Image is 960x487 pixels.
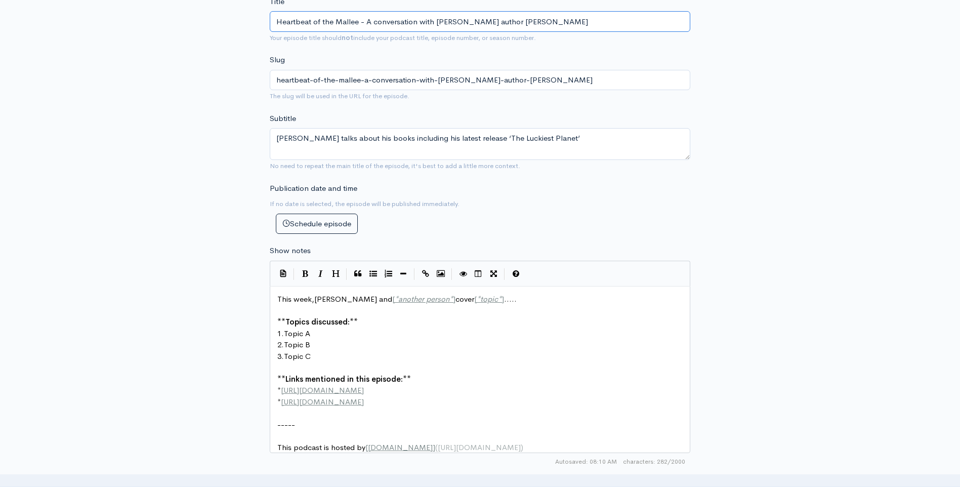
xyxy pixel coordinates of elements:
span: 1. [277,329,284,338]
span: Topics discussed: [285,317,350,327]
small: The slug will be used in the URL for the episode. [270,92,409,100]
i: | [294,268,295,280]
button: Create Link [418,266,433,281]
button: Quote [350,266,365,281]
button: Schedule episode [276,214,358,234]
span: 282/2000 [623,457,685,466]
span: 3. [277,351,284,361]
span: [ [392,294,395,304]
label: Subtitle [270,113,296,125]
label: Publication date and time [270,183,357,194]
span: [URL][DOMAIN_NAME] [438,442,521,452]
button: Insert Horizontal Line [396,266,411,281]
span: [ [474,294,477,304]
button: Heading [328,266,343,281]
span: Topic C [284,351,311,361]
small: If no date is selected, the episode will be published immediately. [270,199,460,208]
i: | [504,268,505,280]
button: Insert Image [433,266,448,281]
label: Show notes [270,245,311,257]
span: 2. [277,340,284,349]
label: Slug [270,54,285,66]
button: Insert Show Notes Template [275,266,290,281]
span: Autosaved: 08:10 AM [555,457,617,466]
button: Numbered List [381,266,396,281]
span: Links mentioned in this episode: [285,374,403,384]
button: Bold [298,266,313,281]
span: Topic A [284,329,310,338]
span: another person [398,294,449,304]
span: ( [435,442,438,452]
span: Topic B [284,340,310,349]
span: [ [365,442,368,452]
span: ----- [277,420,295,429]
span: ) [521,442,523,452]
small: Your episode title should include your podcast title, episode number, or season number. [270,33,536,42]
i: | [414,268,415,280]
i: | [346,268,347,280]
span: This podcast is hosted by [277,442,523,452]
span: This week,[PERSON_NAME] and cover ..... [277,294,517,304]
span: [DOMAIN_NAME] [368,442,433,452]
button: Toggle Fullscreen [486,266,501,281]
button: Italic [313,266,328,281]
button: Markdown Guide [508,266,523,281]
small: No need to repeat the main title of the episode, it's best to add a little more context. [270,161,520,170]
span: [URL][DOMAIN_NAME] [281,385,364,395]
span: topic [480,294,498,304]
button: Toggle Side by Side [471,266,486,281]
span: [URL][DOMAIN_NAME] [281,397,364,407]
span: ] [502,294,504,304]
strong: not [342,33,353,42]
span: ] [433,442,435,452]
span: ] [453,294,455,304]
i: | [451,268,452,280]
button: Generic List [365,266,381,281]
input: What is the episode's title? [270,11,690,32]
input: title-of-episode [270,70,690,91]
button: Toggle Preview [455,266,471,281]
